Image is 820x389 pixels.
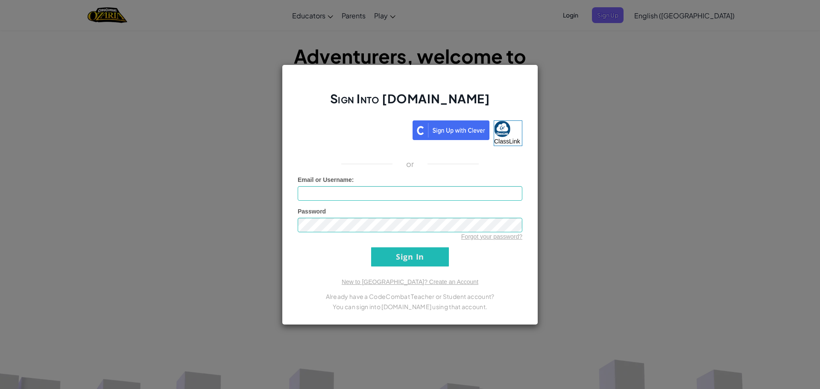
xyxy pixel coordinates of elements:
[413,120,489,140] img: clever_sso_button@2x.png
[371,247,449,266] input: Sign In
[298,176,352,183] span: Email or Username
[298,301,522,312] p: You can sign into [DOMAIN_NAME] using that account.
[406,159,414,169] p: or
[298,208,326,215] span: Password
[494,138,520,145] span: ClassLink
[293,120,413,138] iframe: Sign in with Google Button
[494,121,510,137] img: classlink-logo-small.png
[298,91,522,115] h2: Sign Into [DOMAIN_NAME]
[298,291,522,301] p: Already have a CodeCombat Teacher or Student account?
[342,278,478,285] a: New to [GEOGRAPHIC_DATA]? Create an Account
[461,233,522,240] a: Forgot your password?
[298,175,354,184] label: :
